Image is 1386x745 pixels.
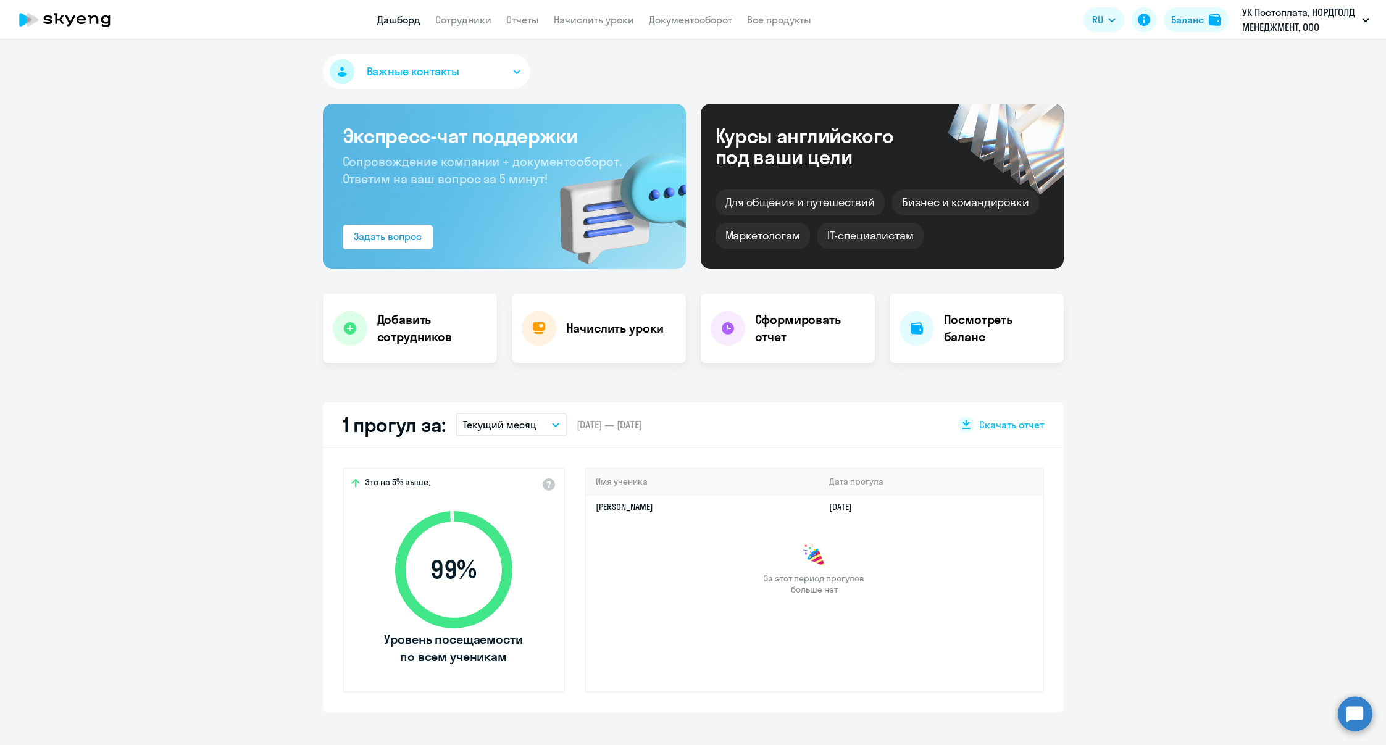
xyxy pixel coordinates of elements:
span: 99 % [383,555,525,585]
span: Важные контакты [367,64,459,80]
div: Для общения и путешествий [716,189,885,215]
a: Документооборот [649,14,732,26]
p: Текущий месяц [463,417,536,432]
span: Сопровождение компании + документооборот. Ответим на ваш вопрос за 5 минут! [343,154,622,186]
h4: Сформировать отчет [755,311,865,346]
a: Сотрудники [435,14,491,26]
img: bg-img [542,130,686,269]
span: Уровень посещаемости по всем ученикам [383,631,525,665]
div: Бизнес и командировки [892,189,1039,215]
button: УК Постоплата, НОРДГОЛД МЕНЕДЖМЕНТ, ООО [1236,5,1376,35]
a: [DATE] [829,501,862,512]
div: Курсы английского под ваши цели [716,125,927,167]
a: Дашборд [377,14,420,26]
span: [DATE] — [DATE] [577,418,642,431]
a: [PERSON_NAME] [596,501,653,512]
button: Балансbalance [1164,7,1229,32]
span: RU [1092,12,1103,27]
div: Маркетологам [716,223,810,249]
th: Имя ученика [586,469,820,494]
h4: Добавить сотрудников [377,311,487,346]
h2: 1 прогул за: [343,412,446,437]
a: Начислить уроки [554,14,634,26]
div: IT-специалистам [817,223,924,249]
span: Это на 5% выше, [365,477,430,491]
span: За этот период прогулов больше нет [762,573,866,595]
h4: Начислить уроки [566,320,664,337]
button: RU [1083,7,1124,32]
h3: Экспресс-чат поддержки [343,123,666,148]
button: Задать вопрос [343,225,433,249]
div: Задать вопрос [354,229,422,244]
button: Важные контакты [323,54,530,89]
h4: Посмотреть баланс [944,311,1054,346]
th: Дата прогула [819,469,1042,494]
p: УК Постоплата, НОРДГОЛД МЕНЕДЖМЕНТ, ООО [1242,5,1357,35]
img: balance [1209,14,1221,26]
div: Баланс [1171,12,1204,27]
img: congrats [802,543,827,568]
span: Скачать отчет [979,418,1044,431]
a: Все продукты [747,14,811,26]
button: Текущий месяц [456,413,567,436]
a: Отчеты [506,14,539,26]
